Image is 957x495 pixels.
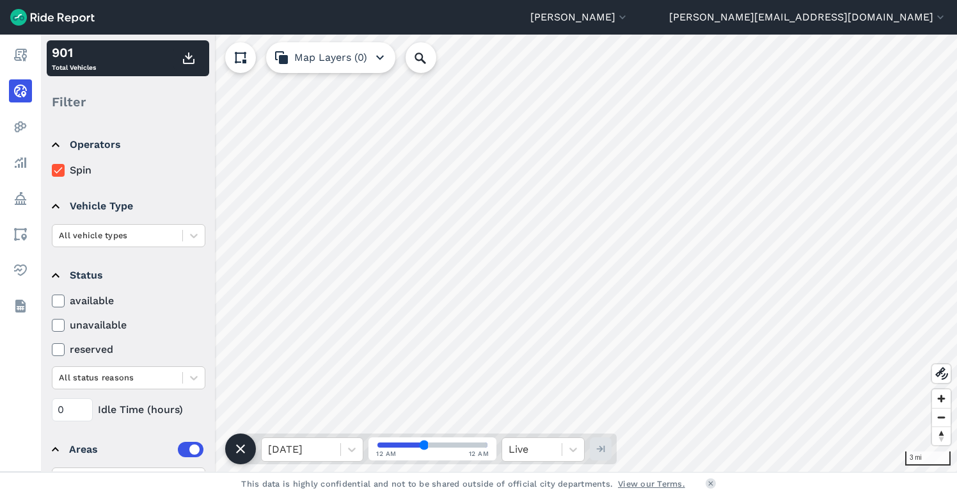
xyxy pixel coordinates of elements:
span: 12 AM [376,449,397,458]
span: 12 AM [469,449,489,458]
button: Zoom out [932,408,951,426]
div: Total Vehicles [52,43,96,74]
div: Areas [69,442,203,457]
canvas: Map [41,35,957,472]
summary: Status [52,257,203,293]
a: Report [9,44,32,67]
a: Health [9,259,32,282]
label: unavailable [52,318,205,333]
a: Datasets [9,295,32,318]
div: Filter [47,82,209,122]
label: available [52,293,205,309]
label: reserved [52,342,205,357]
button: Reset bearing to north [932,426,951,445]
a: View our Terms. [618,478,685,490]
a: Policy [9,187,32,210]
label: Spin [52,163,205,178]
summary: Vehicle Type [52,188,203,224]
button: Zoom in [932,389,951,408]
button: Map Layers (0) [266,42,395,73]
div: 3 mi [905,451,951,466]
div: Idle Time (hours) [52,398,205,421]
a: Realtime [9,79,32,102]
a: Analyze [9,151,32,174]
summary: Areas [52,432,203,467]
img: Ride Report [10,9,95,26]
div: 901 [52,43,96,62]
button: [PERSON_NAME][EMAIL_ADDRESS][DOMAIN_NAME] [669,10,947,25]
input: Search Location or Vehicles [406,42,457,73]
button: [PERSON_NAME] [530,10,629,25]
summary: Operators [52,127,203,163]
a: Heatmaps [9,115,32,138]
a: Areas [9,223,32,246]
